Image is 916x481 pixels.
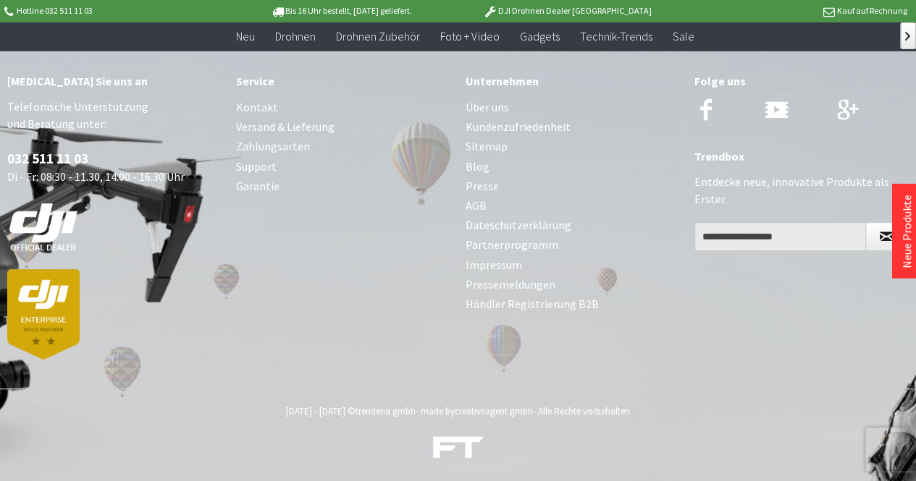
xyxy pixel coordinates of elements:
[509,22,569,51] a: Gadgets
[236,137,450,156] a: Zahlungsarten
[466,255,680,275] a: Impressum
[12,405,904,417] div: [DATE] - [DATE] © - made by - Alle Rechte vorbehalten
[681,2,907,20] p: Kauf auf Rechnung
[226,22,265,51] a: Neu
[265,22,326,51] a: Drohnen
[275,29,316,43] span: Drohnen
[694,72,909,90] div: Folge uns
[236,72,450,90] div: Service
[899,195,914,268] a: Neue Produkte
[662,22,704,51] a: Sale
[694,147,909,166] div: Trendbox
[336,29,420,43] span: Drohnen Zubehör
[466,98,680,117] a: Über uns
[236,117,450,137] a: Versand & Lieferung
[7,72,222,90] div: [MEDICAL_DATA] Sie uns an
[865,222,908,251] button: Newsletter abonnieren
[236,157,450,176] a: Support
[1,2,227,20] p: Hotline 032 511 11 03
[228,2,454,20] p: Bis 16 Uhr bestellt, [DATE] geliefert.
[569,22,662,51] a: Technik-Trends
[7,269,80,359] img: dji-partner-enterprise_goldLoJgYOWPUIEBO.png
[466,157,680,176] a: Blog
[466,235,680,255] a: Partnerprogramm
[466,72,680,90] div: Unternehmen
[356,405,416,417] a: trenderia gmbh
[454,2,680,20] p: DJI Drohnen Dealer [GEOGRAPHIC_DATA]
[455,405,533,417] a: creativeagent gmbh
[7,203,80,252] img: white-dji-schweiz-logo-official_140x140.png
[694,222,866,251] input: Ihre E-Mail Adresse
[466,176,680,196] a: Presse
[519,29,559,43] span: Gadgets
[579,29,652,43] span: Technik-Trends
[433,436,484,459] img: ft-white-trans-footer.png
[466,137,680,156] a: Sitemap
[326,22,430,51] a: Drohnen Zubehör
[466,275,680,294] a: Pressemeldungen
[236,29,255,43] span: Neu
[905,32,910,41] span: 
[466,117,680,137] a: Kundenzufriedenheit
[7,150,88,167] a: 032 511 11 03
[433,438,484,464] a: DJI Drohnen, Trends & Gadgets Shop
[466,196,680,216] a: AGB
[236,176,450,196] a: Garantie
[430,22,509,51] a: Foto + Video
[236,98,450,117] a: Kontakt
[7,98,222,359] p: Telefonische Unterstützung und Beratung unter: Di - Fr: 08:30 - 11.30, 14.00 - 16.30 Uhr
[694,173,909,208] p: Entdecke neue, innovative Produkte als Erster.
[466,294,680,314] a: Händler Registrierung B2B
[672,29,694,43] span: Sale
[440,29,499,43] span: Foto + Video
[466,216,680,235] a: Dateschutzerklärung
